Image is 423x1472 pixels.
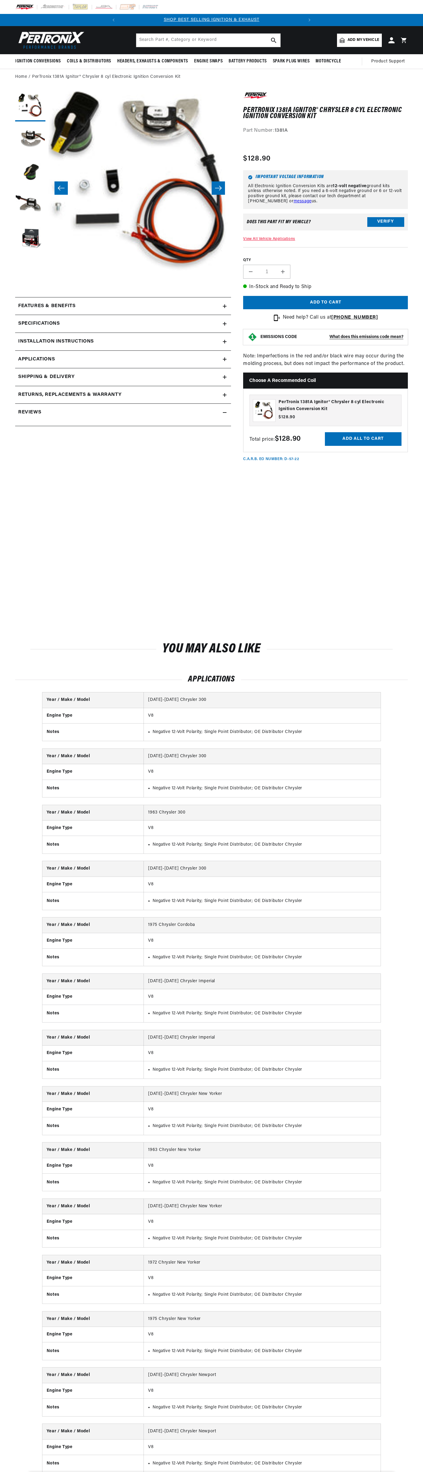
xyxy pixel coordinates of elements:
summary: Engine Swaps [191,54,226,68]
th: Year / Make / Model [42,1030,144,1046]
span: Spark Plug Wires [273,58,310,65]
span: Product Support [371,58,405,65]
li: Negative 12-Volt Polarity; Single Point Distributor; OE Distributor Chrysler [153,898,376,904]
td: [DATE]-[DATE] Chrysler 300 [144,692,381,708]
th: Engine Type [42,1046,144,1061]
h2: Applications [15,676,408,683]
th: Engine Type [42,1158,144,1173]
th: Notes [42,1230,144,1247]
button: Slide right [212,181,225,195]
th: Engine Type [42,989,144,1005]
td: 1975 Chrysler Cordoba [144,917,381,933]
td: [DATE]-[DATE] Chrysler Newport [144,1424,381,1439]
p: In-Stock and Ready to Ship [243,283,408,291]
span: Motorcycle [316,58,341,65]
td: [DATE]-[DATE] Chrysler New Yorker [144,1199,381,1214]
span: Coils & Distributors [67,58,111,65]
button: Add to cart [243,296,408,310]
th: Notes [42,1061,144,1079]
strong: $128.90 [275,435,301,443]
nav: breadcrumbs [15,74,408,80]
th: Engine Type [42,821,144,836]
li: Negative 12-Volt Polarity; Single Point Distributor; OE Distributor Chrysler [153,1066,376,1073]
span: Battery Products [229,58,267,65]
li: Negative 12-Volt Polarity; Single Point Distributor; OE Distributor Chrysler [153,1010,376,1017]
span: Engine Swaps [194,58,223,65]
td: V8 [144,1327,381,1342]
th: Notes [42,1342,144,1360]
a: message [294,199,312,204]
label: QTY [243,258,408,263]
li: Negative 12-Volt Polarity; Single Point Distributor; OE Distributor Chrysler [153,1460,376,1467]
th: Notes [42,1117,144,1135]
td: V8 [144,1158,381,1173]
th: Year / Make / Model [42,917,144,933]
td: V8 [144,708,381,723]
p: All Electronic Ignition Conversion Kits are ground kits unless otherwise noted. If you need a 6-v... [248,184,403,204]
h2: Returns, Replacements & Warranty [18,391,121,399]
summary: Specifications [15,315,231,333]
button: Slide left [55,181,68,195]
td: [DATE]-[DATE] Chrysler New Yorker [144,1086,381,1102]
td: V8 [144,1046,381,1061]
th: Year / Make / Model [42,974,144,989]
td: V8 [144,1383,381,1398]
strong: What does this emissions code mean? [329,335,403,339]
td: V8 [144,764,381,780]
td: 1963 Chrysler New Yorker [144,1142,381,1158]
td: 1972 Chrysler New Yorker [144,1255,381,1271]
summary: Reviews [15,404,231,421]
td: [DATE]-[DATE] Chrysler 300 [144,861,381,877]
td: 1963 Chrysler 300 [144,805,381,821]
span: Headers, Exhausts & Components [117,58,188,65]
summary: Shipping & Delivery [15,368,231,386]
p: C.A.R.B. EO Number: D-57-22 [243,457,299,462]
td: [DATE]-[DATE] Chrysler Imperial [144,974,381,989]
button: Load image 3 in gallery view [15,158,45,188]
td: [DATE]-[DATE] Chrysler 300 [144,749,381,764]
span: Applications [18,356,55,363]
button: Load image 5 in gallery view [15,224,45,255]
summary: Motorcycle [312,54,344,68]
a: PerTronix 1381A Ignitor® Chrysler 8 cyl Electronic Ignition Conversion Kit [32,74,180,80]
th: Notes [42,1399,144,1416]
h2: Reviews [18,409,41,416]
th: Year / Make / Model [42,1142,144,1158]
th: Year / Make / Model [42,749,144,764]
th: Year / Make / Model [42,1311,144,1327]
button: Translation missing: en.sections.announcements.next_announcement [303,14,316,26]
summary: Returns, Replacements & Warranty [15,386,231,404]
span: $128.90 [243,153,271,164]
a: View All Vehicle Applications [243,237,295,241]
h2: Specifications [18,320,60,328]
th: Year / Make / Model [42,1199,144,1214]
th: Engine Type [42,1102,144,1117]
th: Notes [42,949,144,966]
h2: Installation instructions [18,338,94,346]
strong: 12-volt negative [333,184,367,188]
th: Notes [42,780,144,797]
th: Notes [42,1286,144,1304]
strong: EMISSIONS CODE [260,335,297,339]
li: Negative 12-Volt Polarity; Single Point Distributor; OE Distributor Chrysler [153,1291,376,1298]
a: [PHONE_NUMBER] [331,315,378,320]
td: 1975 Chrysler New Yorker [144,1311,381,1327]
th: Year / Make / Model [42,1255,144,1271]
td: V8 [144,1439,381,1455]
img: Emissions code [248,332,257,342]
li: Negative 12-Volt Polarity; Single Point Distributor; OE Distributor Chrysler [153,1404,376,1411]
li: Negative 12-Volt Polarity; Single Point Distributor; OE Distributor Chrysler [153,1235,376,1242]
button: search button [267,34,280,47]
li: Negative 12-Volt Polarity; Single Point Distributor; OE Distributor Chrysler [153,785,376,792]
h1: PerTronix 1381A Ignitor® Chrysler 8 cyl Electronic Ignition Conversion Kit [243,107,408,120]
th: Notes [42,723,144,741]
div: Part Number: [243,127,408,135]
span: Total price: [250,437,301,442]
summary: Features & Benefits [15,297,231,315]
button: Load image 4 in gallery view [15,191,45,221]
th: Engine Type [42,1439,144,1455]
th: Year / Make / Model [42,805,144,821]
th: Engine Type [42,708,144,723]
td: V8 [144,933,381,948]
div: Announcement [120,17,303,23]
